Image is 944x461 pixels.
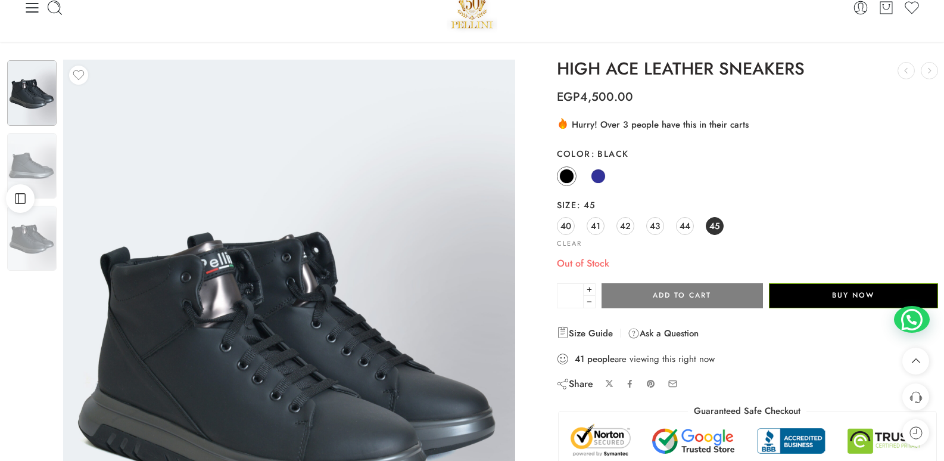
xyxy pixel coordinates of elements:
[591,218,600,234] span: 41
[605,379,614,388] a: Share on X
[587,217,605,235] a: 41
[616,217,634,235] a: 42
[769,283,938,308] button: Buy Now
[557,352,938,366] div: are viewing this right now
[568,423,927,458] img: Trust
[575,353,584,365] strong: 41
[628,326,699,341] a: Ask a Question
[557,88,633,106] bdi: 4,500.00
[557,88,580,106] span: EGP
[688,405,806,417] legend: Guaranteed Safe Checkout
[591,147,629,160] span: Black
[557,256,938,271] p: Out of Stock
[650,218,660,234] span: 43
[560,218,571,234] span: 40
[668,379,678,389] a: Email to your friends
[557,199,938,211] label: Size
[587,353,615,365] strong: people
[646,217,664,235] a: 43
[625,379,634,388] a: Share on Facebook
[557,283,584,308] input: Product quantity
[557,148,938,160] label: Color
[709,218,720,234] span: 45
[620,218,631,234] span: 42
[7,133,57,199] img: sh-to900-6-nvy-scaled-1.jpg
[557,217,575,235] a: 40
[557,240,582,247] a: Clear options
[646,379,656,389] a: Pin on Pinterest
[557,378,593,391] div: Share
[557,60,938,79] h1: HIGH ACE LEATHER SNEAKERS
[7,60,57,126] img: sh-to900-6-nvy-scaled-1.jpg
[577,199,596,211] span: 45
[602,283,763,308] button: Add to cart
[557,326,613,341] a: Size Guide
[557,117,938,131] div: Hurry! Over 3 people have this in their carts
[676,217,694,235] a: 44
[680,218,690,234] span: 44
[706,217,724,235] a: 45
[7,206,57,271] img: sh-to900-6-nvy-scaled-1.jpg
